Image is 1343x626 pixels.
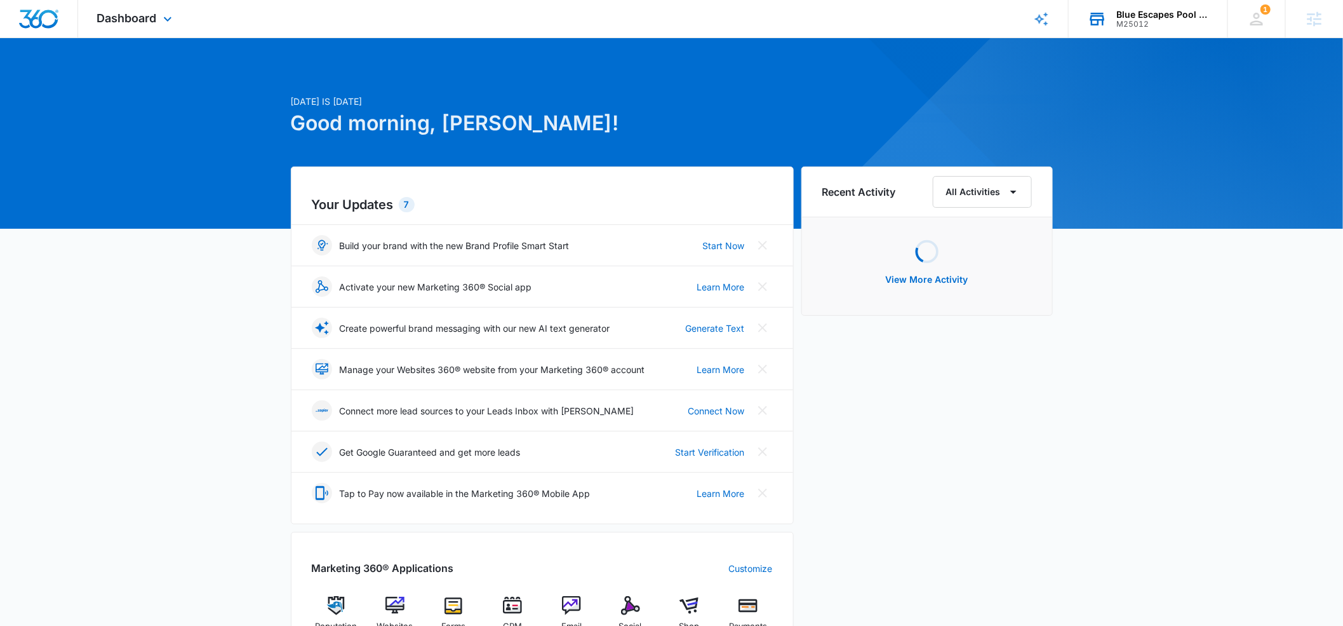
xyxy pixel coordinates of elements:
[312,561,454,576] h2: Marketing 360® Applications
[697,487,745,500] a: Learn More
[697,363,745,376] a: Learn More
[1260,4,1271,15] div: notifications count
[1116,10,1209,20] div: account name
[729,562,773,575] a: Customize
[312,195,773,214] h2: Your Updates
[291,108,794,139] h1: Good morning, [PERSON_NAME]!
[340,404,634,418] p: Connect more lead sources to your Leads Inbox with [PERSON_NAME]
[676,446,745,459] a: Start Verification
[752,235,773,255] button: Close
[752,442,773,462] button: Close
[688,404,745,418] a: Connect Now
[933,176,1032,208] button: All Activities
[873,264,981,295] button: View More Activity
[752,359,773,379] button: Close
[291,95,794,108] p: [DATE] is [DATE]
[1116,20,1209,29] div: account id
[340,487,591,500] p: Tap to Pay now available in the Marketing 360® Mobile App
[399,197,415,212] div: 7
[752,318,773,338] button: Close
[340,322,610,335] p: Create powerful brand messaging with our new AI text generator
[340,280,532,294] p: Activate your new Marketing 360® Social app
[340,363,645,376] p: Manage your Websites 360® website from your Marketing 360® account
[340,446,521,459] p: Get Google Guaranteed and get more leads
[752,483,773,503] button: Close
[340,239,570,252] p: Build your brand with the new Brand Profile Smart Start
[752,276,773,297] button: Close
[822,184,896,200] h6: Recent Activity
[97,11,157,25] span: Dashboard
[752,400,773,421] button: Close
[697,280,745,294] a: Learn More
[686,322,745,335] a: Generate Text
[1260,4,1271,15] span: 1
[703,239,745,252] a: Start Now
